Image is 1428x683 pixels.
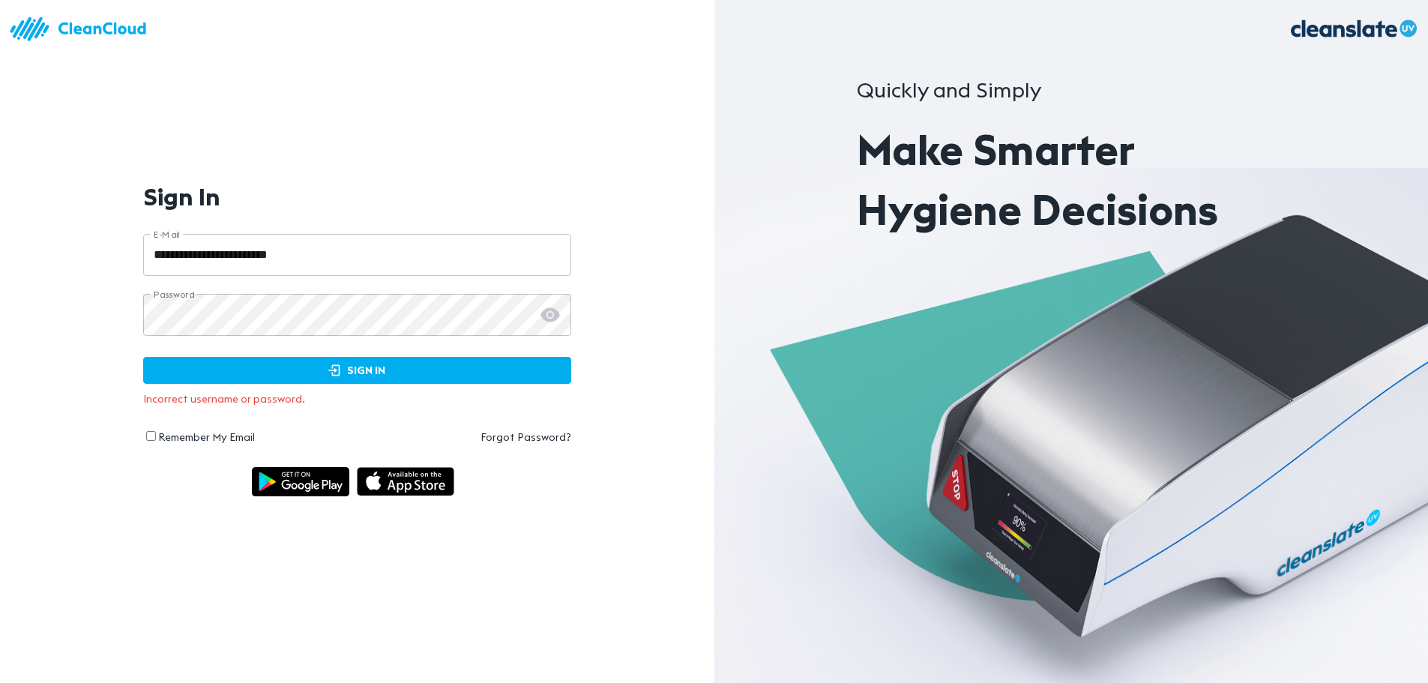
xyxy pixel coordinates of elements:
img: img_appstore.1cb18997.svg [357,467,454,496]
div: Incorrect username or password. [143,384,572,414]
button: Sign In [143,357,572,385]
span: Sign In [159,361,556,380]
img: logo_.070fea6c.svg [1278,7,1428,50]
span: Quickly and Simply [857,76,1041,103]
p: Make Smarter Hygiene Decisions [857,120,1286,240]
keeper-lock: Open Keeper Popup [543,306,561,324]
img: img_android.ce55d1a6.svg [252,467,349,496]
a: Forgot Password? [357,430,571,445]
img: logo.83bc1f05.svg [7,7,157,50]
label: Remember My Email [158,430,255,444]
h1: Sign In [143,183,220,211]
